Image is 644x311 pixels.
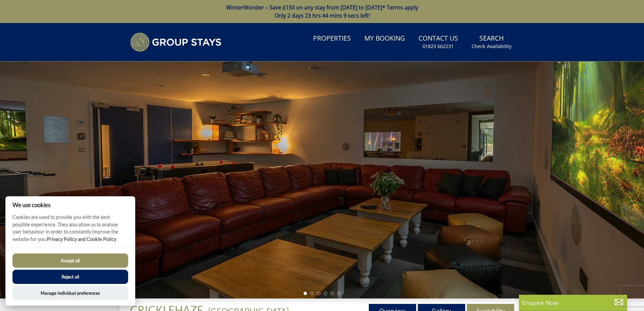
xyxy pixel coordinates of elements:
[310,31,354,46] a: Properties
[5,202,135,208] h2: We use cookies
[5,214,135,248] p: Cookies are used to provide you with the best possible experience. They also allow us to analyse ...
[13,286,128,300] button: Manage Individual preferences
[416,31,461,53] a: Contact Us01823 662231
[47,236,116,242] a: Privacy Policy and Cookie Policy
[472,43,511,50] small: Check Availability
[275,12,370,19] span: Only 2 days 23 hrs 44 mins 9 secs left!
[130,32,221,52] img: Group Stays
[423,43,454,50] small: 01823 662231
[362,31,408,46] a: My Booking
[522,298,624,307] p: Enquire Now
[13,270,128,284] button: Reject all
[13,253,128,268] button: Accept all
[469,31,514,53] a: SearchCheck Availability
